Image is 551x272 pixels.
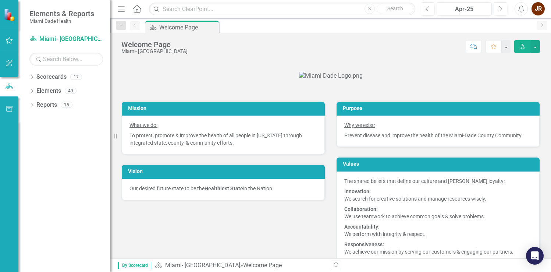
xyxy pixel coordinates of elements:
strong: Innovation: [344,188,371,194]
div: » [155,261,325,270]
img: ClearPoint Strategy [4,8,17,21]
span: Elements & Reports [29,9,94,18]
div: Welcome Page [159,23,217,32]
span: Why we exist: [344,122,375,128]
strong: Collaboration: [344,206,378,212]
p: We use teamwork to achieve common goals & solve problems. [344,204,532,222]
p: Prevent disease and improve the health of the Miami-Dade County Community [344,130,532,139]
p: We achieve our mission by serving our customers & engaging our partners. [344,239,532,257]
p: The shared beliefs that define our culture and [PERSON_NAME] loyalty: [344,177,532,186]
div: 17 [70,74,82,80]
div: Open Intercom Messenger [526,247,544,265]
div: Miami- [GEOGRAPHIC_DATA] [121,49,188,54]
a: Miami- [GEOGRAPHIC_DATA] [29,35,103,43]
input: Search Below... [29,53,103,66]
span: Search [387,6,403,11]
div: 15 [61,102,72,108]
small: Miami-Dade Health [29,18,94,24]
p: Our desired future state to be the in the Nation [129,185,317,192]
span: What we do: [129,122,157,128]
strong: Healthiest State [205,186,243,191]
div: Apr-25 [439,5,489,14]
h3: Mission [128,106,321,111]
p: To protect, promote & improve the health of all people in [US_STATE] through integrated state, co... [129,130,317,146]
a: Scorecards [36,73,67,81]
a: Miami- [GEOGRAPHIC_DATA] [165,262,240,269]
button: JR [532,2,545,15]
p: We perform with integrity & respect. [344,222,532,239]
button: Apr-25 [437,2,492,15]
a: Reports [36,101,57,109]
span: By Scorecard [118,262,151,269]
div: Welcome Page [121,40,188,49]
strong: Responsiveness: [344,241,384,247]
div: Welcome Page [243,262,282,269]
h3: Vision [128,169,321,174]
h3: Purpose [343,106,536,111]
strong: Accountability: [344,224,380,230]
button: Search [377,4,413,14]
img: Miami Dade Logo.png [299,72,363,80]
a: Elements [36,87,61,95]
input: Search ClearPoint... [149,3,415,15]
h3: Values [343,161,536,167]
p: We search for creative solutions and manage resources wisely. [344,186,532,204]
div: 49 [65,88,77,94]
